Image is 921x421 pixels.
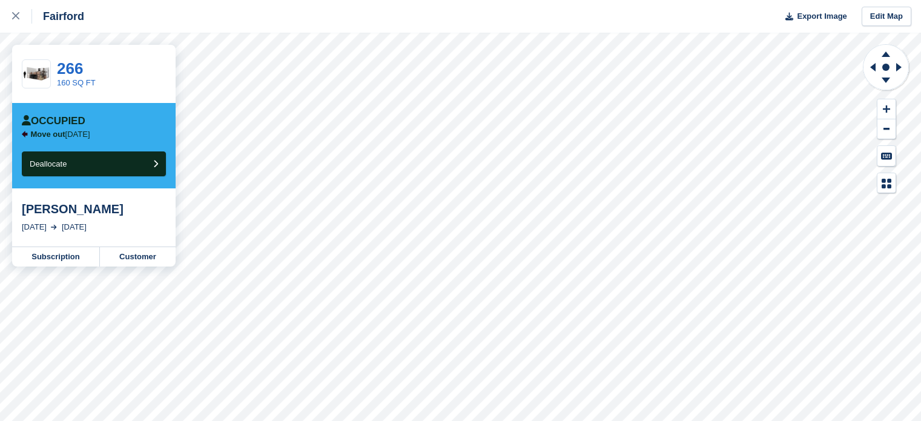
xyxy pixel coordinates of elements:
[22,131,28,138] img: arrow-left-icn-90495f2de72eb5bd0bd1c3c35deca35cc13f817d75bef06ecd7c0b315636ce7e.svg
[57,59,83,78] a: 266
[30,159,67,168] span: Deallocate
[32,9,84,24] div: Fairford
[22,115,85,127] div: Occupied
[778,7,847,27] button: Export Image
[877,119,896,139] button: Zoom Out
[877,173,896,193] button: Map Legend
[877,146,896,166] button: Keyboard Shortcuts
[31,130,65,139] span: Move out
[100,247,176,267] a: Customer
[31,130,90,139] p: [DATE]
[62,221,87,233] div: [DATE]
[57,78,96,87] a: 160 SQ FT
[12,247,100,267] a: Subscription
[22,151,166,176] button: Deallocate
[22,202,166,216] div: [PERSON_NAME]
[51,225,57,230] img: arrow-right-light-icn-cde0832a797a2874e46488d9cf13f60e5c3a73dbe684e267c42b8395dfbc2abf.svg
[797,10,847,22] span: Export Image
[22,221,47,233] div: [DATE]
[22,64,50,85] img: 150-sqft-unit.jpg
[862,7,911,27] a: Edit Map
[877,99,896,119] button: Zoom In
